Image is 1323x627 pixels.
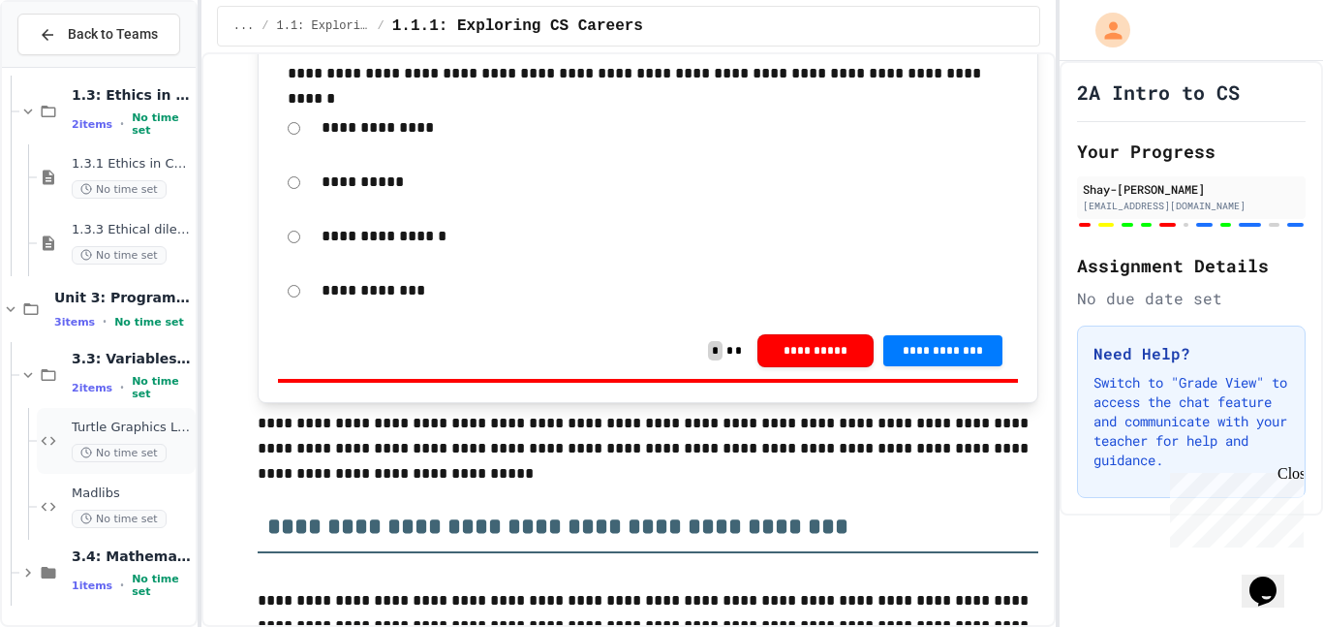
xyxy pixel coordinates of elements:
span: 1.3.1 Ethics in Computer Science [72,156,192,172]
span: 3.4: Mathematical Operators [72,548,192,565]
h2: Assignment Details [1077,252,1306,279]
span: 2 items [72,118,112,131]
span: No time set [72,246,167,265]
span: 2 items [72,382,112,394]
div: My Account [1075,8,1135,52]
span: 3.3: Variables and Data Types [72,350,192,367]
span: • [120,116,124,132]
iframe: chat widget [1162,465,1304,548]
div: Shay-[PERSON_NAME] [1083,180,1300,198]
h3: Need Help? [1093,342,1289,365]
span: • [120,578,124,593]
span: / [262,18,268,34]
span: Turtle Graphics Logo/character [72,420,192,436]
p: Switch to "Grade View" to access the chat feature and communicate with your teacher for help and ... [1093,373,1289,470]
span: / [378,18,385,34]
button: Back to Teams [17,14,180,55]
div: Chat with us now!Close [8,8,134,123]
span: 3 items [54,316,95,329]
span: 1.1.1: Exploring CS Careers [392,15,643,38]
iframe: chat widget [1242,549,1304,608]
span: 1.3.3 Ethical dilemma reflections [72,222,192,238]
span: No time set [132,111,192,137]
span: No time set [132,375,192,400]
h2: Your Progress [1077,138,1306,165]
span: No time set [132,573,192,598]
span: • [103,314,107,329]
div: No due date set [1077,287,1306,310]
span: No time set [72,180,167,199]
span: Madlibs [72,486,192,502]
span: No time set [114,316,184,329]
span: Back to Teams [68,24,158,45]
span: No time set [72,444,167,462]
h1: 2A Intro to CS [1077,78,1240,106]
div: [EMAIL_ADDRESS][DOMAIN_NAME] [1083,199,1300,213]
span: ... [233,18,255,34]
span: No time set [72,510,167,528]
span: Unit 3: Programming Fundamentals [54,289,192,306]
span: 1.1: Exploring CS Careers [277,18,370,34]
span: • [120,380,124,395]
span: 1 items [72,580,112,592]
span: 1.3: Ethics in Computing [72,86,192,104]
